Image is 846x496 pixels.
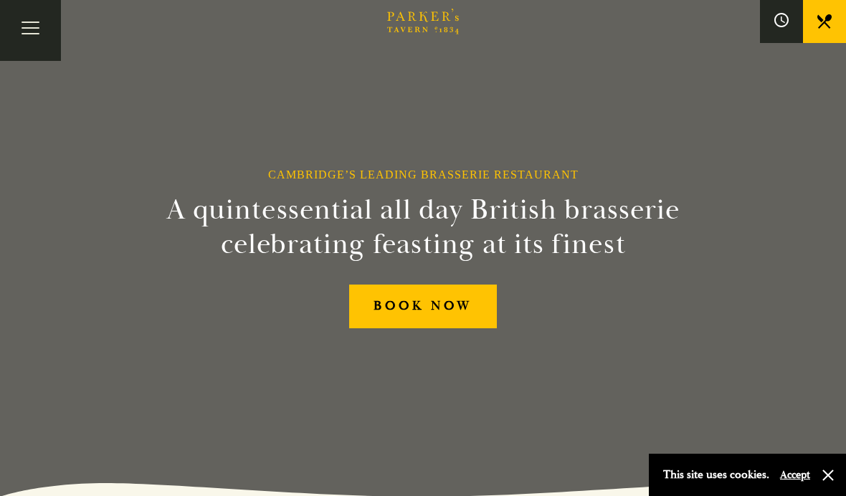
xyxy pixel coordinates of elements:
[268,168,579,181] h1: Cambridge’s Leading Brasserie Restaurant
[153,193,693,262] h2: A quintessential all day British brasserie celebrating feasting at its finest
[663,464,769,485] p: This site uses cookies.
[821,468,835,482] button: Close and accept
[349,285,497,328] a: BOOK NOW
[780,468,810,482] button: Accept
